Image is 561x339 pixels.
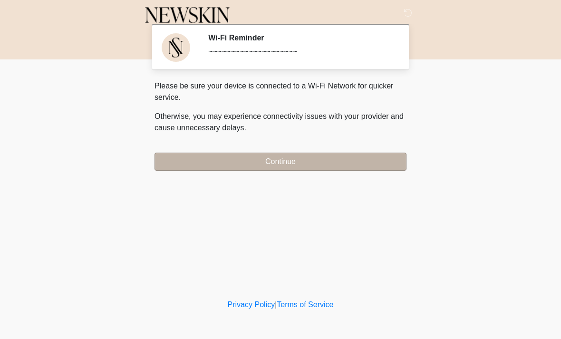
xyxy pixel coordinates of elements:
div: ~~~~~~~~~~~~~~~~~~~~ [208,46,392,58]
img: Newskin Logo [145,7,230,23]
span: . [244,124,246,132]
p: Please be sure your device is connected to a Wi-Fi Network for quicker service. [155,80,406,103]
a: | [275,300,277,309]
h2: Wi-Fi Reminder [208,33,392,42]
button: Continue [155,153,406,171]
p: Otherwise, you may experience connectivity issues with your provider and cause unnecessary delays [155,111,406,134]
img: Agent Avatar [162,33,190,62]
a: Terms of Service [277,300,333,309]
a: Privacy Policy [228,300,275,309]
